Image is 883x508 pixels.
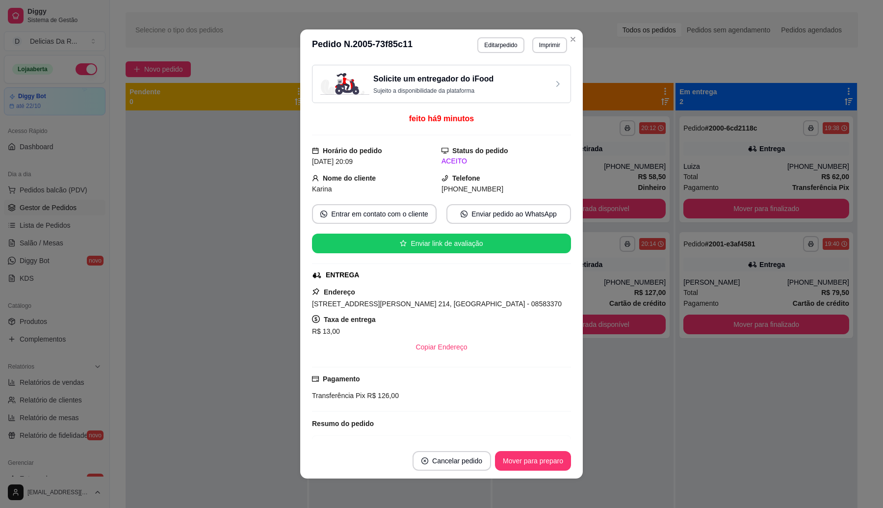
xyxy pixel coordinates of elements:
p: Sujeito a disponibilidade da plataforma [373,87,493,95]
span: Karina [312,185,332,193]
span: pushpin [312,288,320,295]
button: Imprimir [532,37,567,53]
span: R$ 13,00 [312,327,340,335]
span: [STREET_ADDRESS][PERSON_NAME] 214, [GEOGRAPHIC_DATA] - 08583370 [312,300,562,308]
strong: Nome do cliente [323,174,376,182]
strong: Status do pedido [452,147,508,155]
button: Mover para preparo [495,451,571,471]
strong: Taxa de entrega [324,316,376,323]
h3: Pedido N. 2005-73f85c11 [312,37,413,53]
span: feito há 9 minutos [409,114,474,123]
button: whats-appEntrar em contato com o cliente [312,204,437,224]
span: close-circle [421,457,428,464]
button: Editarpedido [477,37,524,53]
button: Copiar Endereço [408,337,475,357]
button: starEnviar link de avaliação [312,234,571,253]
span: star [400,240,407,247]
div: ACEITO [441,156,571,166]
h3: Solicite um entregador do iFood [373,73,493,85]
button: whats-appEnviar pedido ao WhatsApp [446,204,571,224]
span: credit-card [312,375,319,382]
span: dollar [312,315,320,323]
span: phone [441,175,448,182]
button: Close [565,31,581,47]
span: whats-app [320,211,327,217]
span: R$ 126,00 [365,392,399,400]
span: Transferência Pix [312,392,365,400]
strong: Resumo do pedido [312,420,374,428]
strong: Endereço [324,288,355,296]
strong: Horário do pedido [323,147,382,155]
span: [PHONE_NUMBER] [441,185,503,193]
div: ENTREGA [326,270,359,280]
span: calendar [312,147,319,154]
span: user [312,175,319,182]
span: desktop [441,147,448,154]
strong: Telefone [452,174,480,182]
button: close-circleCancelar pedido [413,451,491,471]
span: [DATE] 20:09 [312,158,353,165]
img: delivery-image [320,73,369,95]
strong: Pagamento [323,375,360,383]
span: whats-app [461,211,467,217]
